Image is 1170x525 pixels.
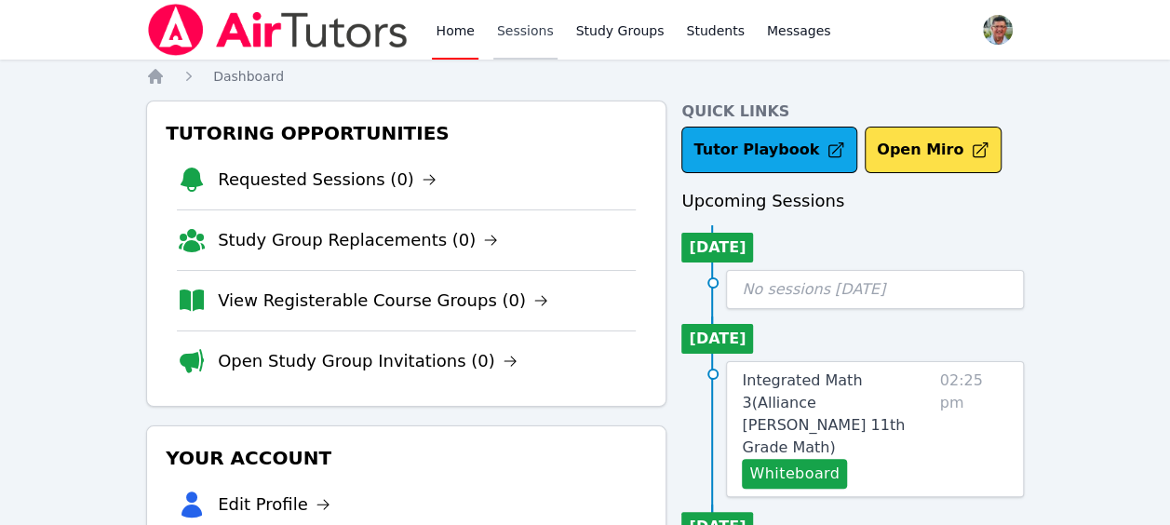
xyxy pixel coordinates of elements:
a: Dashboard [213,67,284,86]
a: Requested Sessions (0) [218,167,437,193]
span: Messages [767,21,831,40]
a: Tutor Playbook [681,127,857,173]
h3: Upcoming Sessions [681,188,1024,214]
a: Edit Profile [218,491,330,518]
li: [DATE] [681,324,753,354]
img: Air Tutors [146,4,410,56]
a: View Registerable Course Groups (0) [218,288,548,314]
a: Study Group Replacements (0) [218,227,498,253]
h3: Your Account [162,441,651,475]
h3: Tutoring Opportunities [162,116,651,150]
a: Open Study Group Invitations (0) [218,348,518,374]
span: 02:25 pm [940,370,1008,489]
span: Integrated Math 3 ( Alliance [PERSON_NAME] 11th Grade Math ) [742,371,905,456]
span: Dashboard [213,69,284,84]
li: [DATE] [681,233,753,262]
span: No sessions [DATE] [742,280,885,298]
button: Whiteboard [742,459,847,489]
nav: Breadcrumb [146,67,1024,86]
button: Open Miro [865,127,1002,173]
h4: Quick Links [681,101,1024,123]
a: Integrated Math 3(Alliance [PERSON_NAME] 11th Grade Math) [742,370,932,459]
